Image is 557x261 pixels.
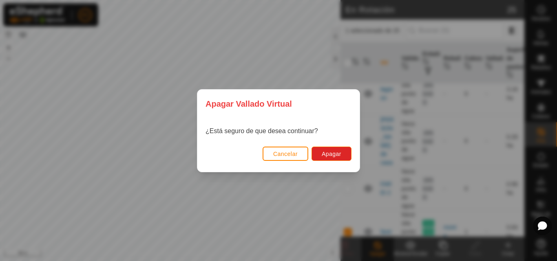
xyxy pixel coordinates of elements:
span: Cancelar [273,151,298,157]
button: Cancelar [263,147,308,161]
p: ¿Está seguro de que desea continuar? [206,126,318,136]
span: Apagar Vallado Virtual [206,98,292,110]
span: Apagar [322,151,341,157]
button: Apagar [312,147,351,161]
